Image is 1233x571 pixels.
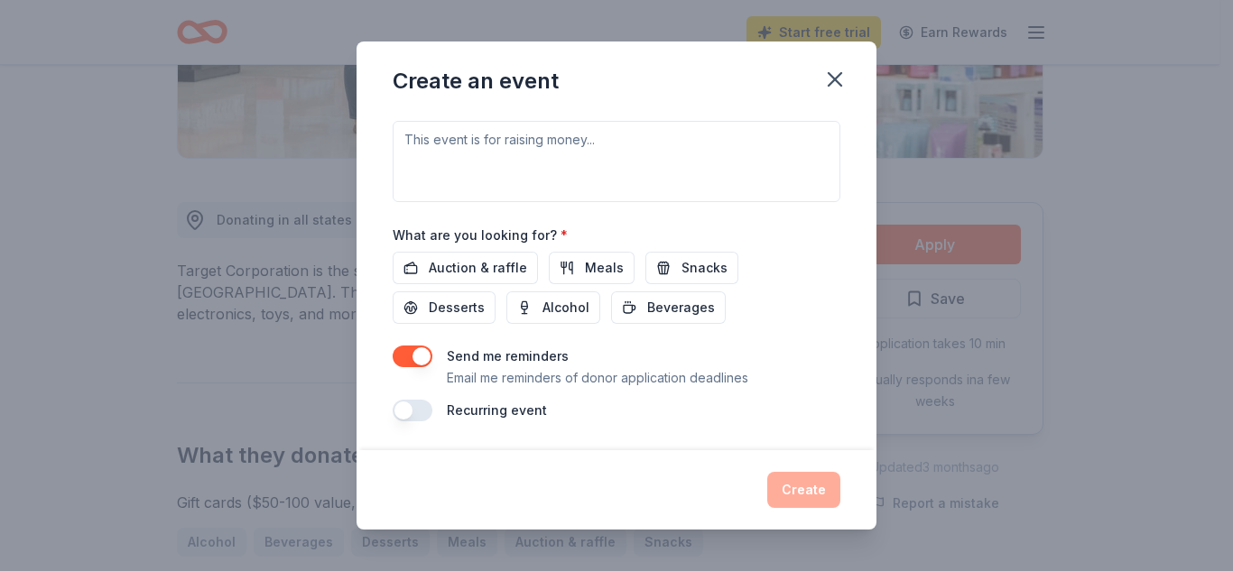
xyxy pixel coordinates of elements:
[447,402,547,418] label: Recurring event
[681,257,728,279] span: Snacks
[542,297,589,318] span: Alcohol
[585,257,624,279] span: Meals
[549,252,635,284] button: Meals
[393,226,568,244] label: What are you looking for?
[647,297,715,318] span: Beverages
[447,367,748,389] p: Email me reminders of donor application deadlines
[429,257,527,279] span: Auction & raffle
[393,252,538,284] button: Auction & raffle
[447,348,569,364] label: Send me reminders
[506,291,600,324] button: Alcohol
[645,252,738,284] button: Snacks
[393,67,559,96] div: Create an event
[393,291,496,324] button: Desserts
[611,291,726,324] button: Beverages
[429,297,485,318] span: Desserts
